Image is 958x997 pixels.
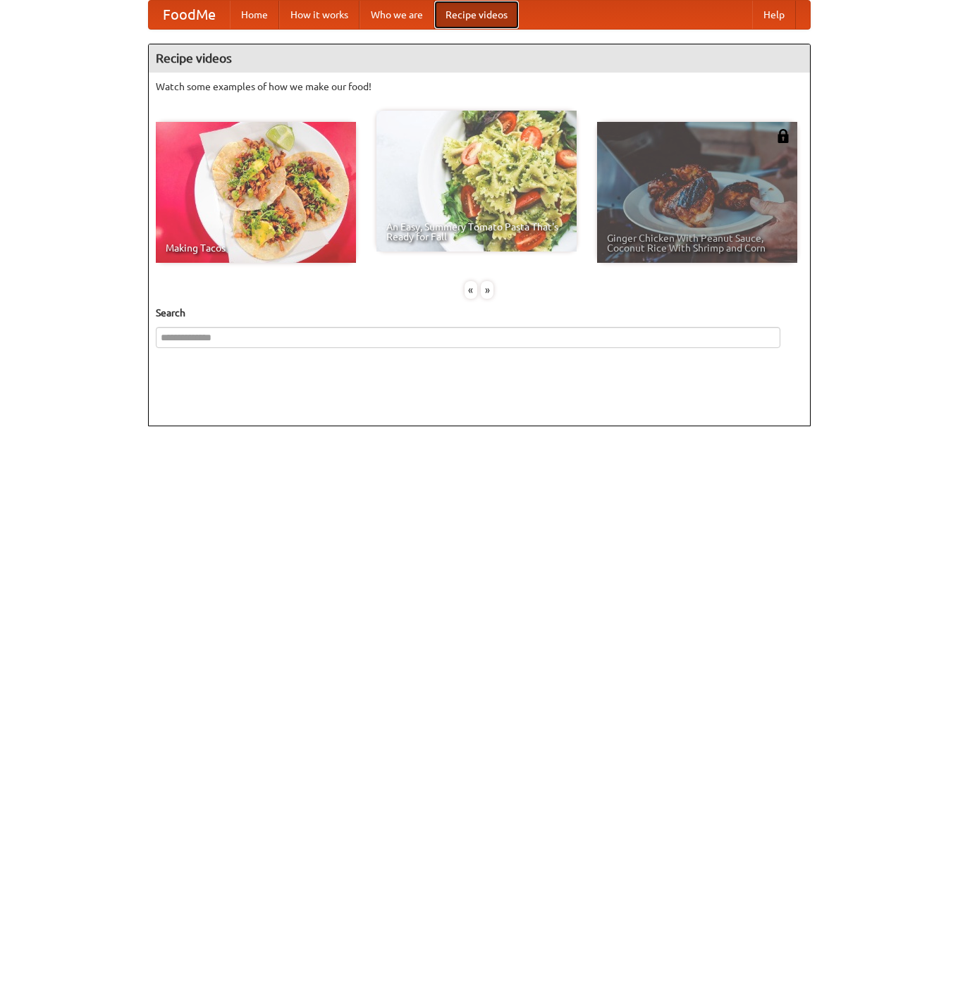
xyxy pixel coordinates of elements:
a: FoodMe [149,1,230,29]
div: « [465,281,477,299]
a: Who we are [360,1,434,29]
span: Making Tacos [166,243,346,253]
a: Home [230,1,279,29]
a: Recipe videos [434,1,519,29]
a: How it works [279,1,360,29]
p: Watch some examples of how we make our food! [156,80,803,94]
h5: Search [156,306,803,320]
a: An Easy, Summery Tomato Pasta That's Ready for Fall [376,111,577,252]
a: Making Tacos [156,122,356,263]
div: » [481,281,493,299]
h4: Recipe videos [149,44,810,73]
img: 483408.png [776,129,790,143]
a: Help [752,1,796,29]
span: An Easy, Summery Tomato Pasta That's Ready for Fall [386,222,567,242]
